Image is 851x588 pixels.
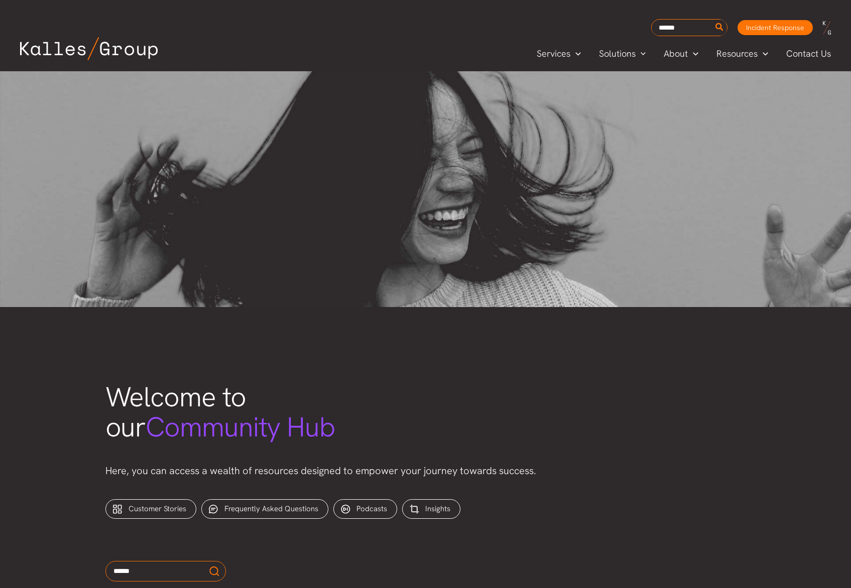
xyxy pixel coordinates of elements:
span: Community Hub [146,409,335,445]
span: Menu Toggle [758,46,768,61]
span: Resources [716,46,758,61]
a: ServicesMenu Toggle [528,46,590,61]
a: AboutMenu Toggle [655,46,707,61]
a: Contact Us [777,46,841,61]
span: Contact Us [786,46,831,61]
button: Search [713,20,726,36]
span: Menu Toggle [688,46,698,61]
span: Customer Stories [129,504,186,514]
a: ResourcesMenu Toggle [707,46,777,61]
img: Kalles Group [20,37,158,60]
p: Here, you can access a wealth of resources designed to empower your journey towards success. [105,463,746,479]
a: SolutionsMenu Toggle [590,46,655,61]
span: About [664,46,688,61]
span: Frequently Asked Questions [224,504,318,514]
span: Solutions [599,46,636,61]
span: Menu Toggle [570,46,581,61]
span: Podcasts [356,504,387,514]
span: Services [537,46,570,61]
a: Incident Response [738,20,813,35]
span: Menu Toggle [636,46,646,61]
span: Insights [425,504,450,514]
span: Welcome to our [105,379,335,445]
nav: Primary Site Navigation [528,45,841,62]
